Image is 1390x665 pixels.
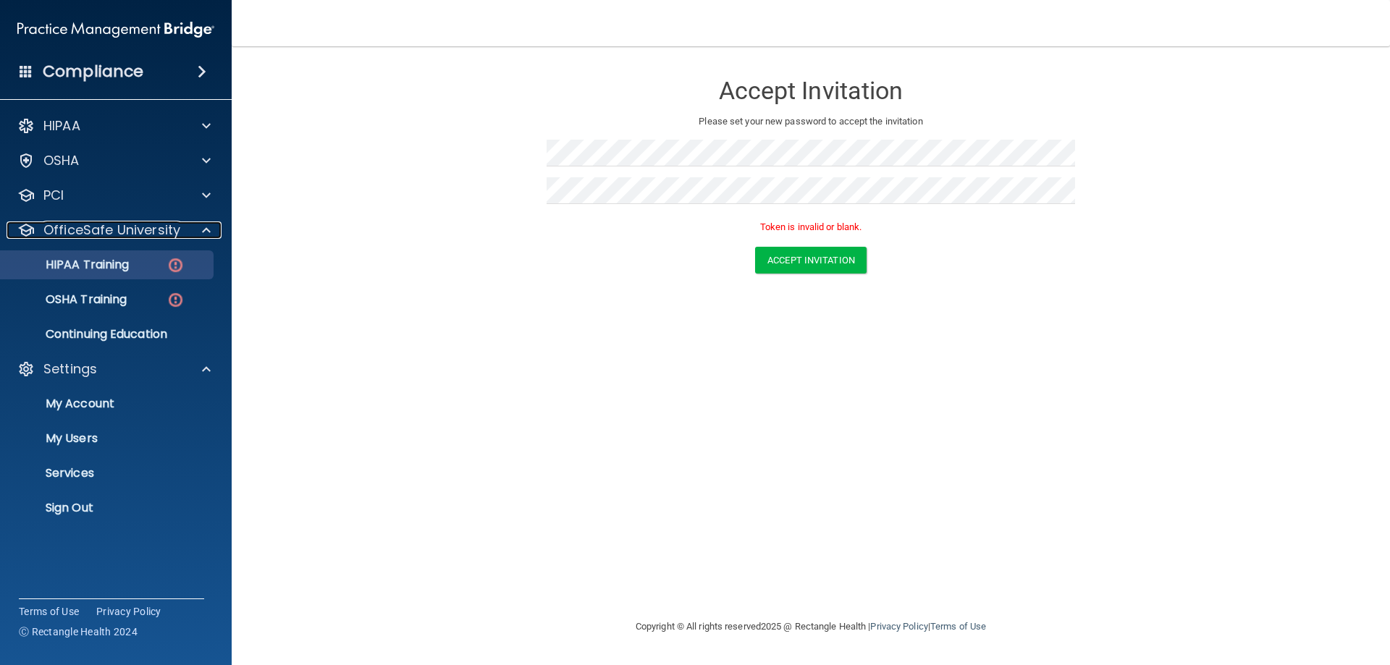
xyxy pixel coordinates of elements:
[547,603,1075,650] div: Copyright © All rights reserved 2025 @ Rectangle Health | |
[9,501,207,515] p: Sign Out
[930,621,986,632] a: Terms of Use
[9,397,207,411] p: My Account
[9,292,127,307] p: OSHA Training
[17,187,211,204] a: PCI
[167,256,185,274] img: danger-circle.6113f641.png
[17,117,211,135] a: HIPAA
[755,247,867,274] button: Accept Invitation
[17,221,211,239] a: OfficeSafe University
[43,360,97,378] p: Settings
[9,327,207,342] p: Continuing Education
[96,604,161,619] a: Privacy Policy
[167,291,185,309] img: danger-circle.6113f641.png
[557,113,1064,130] p: Please set your new password to accept the invitation
[43,221,180,239] p: OfficeSafe University
[9,466,207,480] p: Services
[19,624,138,639] span: Ⓒ Rectangle Health 2024
[19,604,79,619] a: Terms of Use
[43,187,64,204] p: PCI
[43,62,143,82] h4: Compliance
[9,258,129,272] p: HIPAA Training
[547,77,1075,104] h3: Accept Invitation
[547,219,1075,236] p: Token is invalid or blank.
[17,15,214,44] img: PMB logo
[43,152,80,169] p: OSHA
[870,621,927,632] a: Privacy Policy
[43,117,80,135] p: HIPAA
[9,431,207,446] p: My Users
[17,360,211,378] a: Settings
[17,152,211,169] a: OSHA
